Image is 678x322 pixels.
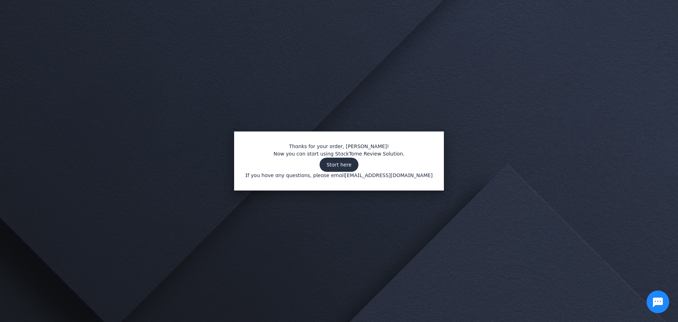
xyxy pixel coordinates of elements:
[320,158,359,172] button: Start here
[245,150,433,158] p: Now you can start using StackTome Review Solution.
[345,172,433,178] a: [EMAIL_ADDRESS][DOMAIN_NAME]
[327,162,352,167] span: Start here
[245,143,433,150] h1: Thanks for your order, [PERSON_NAME]!
[245,172,433,179] p: If you have any questions, please email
